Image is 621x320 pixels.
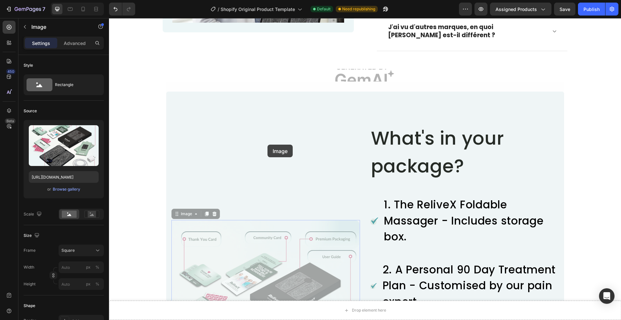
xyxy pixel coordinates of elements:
[95,264,99,270] div: %
[84,263,92,271] button: %
[59,245,104,256] button: Square
[560,6,570,12] span: Save
[5,118,16,124] div: Beta
[32,40,50,47] p: Settings
[24,303,35,309] div: Shape
[31,23,86,31] p: Image
[24,231,41,240] div: Size
[29,171,99,183] input: https://example.com/image.jpg
[24,264,34,270] label: Width
[599,288,615,304] div: Open Intercom Messenger
[221,6,295,13] span: Shopify Original Product Template
[24,108,37,114] div: Source
[24,62,33,68] div: Style
[342,6,375,12] span: Need republishing
[29,125,99,166] img: preview-image
[61,248,75,253] span: Square
[52,186,81,193] button: Browse gallery
[84,280,92,288] button: %
[554,3,575,16] button: Save
[86,281,91,287] div: px
[95,281,99,287] div: %
[6,69,16,74] div: 450
[496,6,537,13] span: Assigned Products
[273,243,450,292] h2: 2. A Personal 90 Day Treatment Plan - Customised by our pain expert.
[93,263,101,271] button: px
[261,199,269,207] img: Alt image
[261,264,268,271] img: Alt image
[261,106,450,162] h2: What's in your package?
[3,3,48,16] button: 7
[55,77,94,92] div: Rectangle
[57,51,455,63] img: Alt image
[243,290,277,295] div: Drop element here
[24,248,36,253] label: Frame
[71,193,84,199] div: Image
[24,281,36,287] label: Height
[42,5,45,13] p: 7
[47,185,51,193] span: or
[53,186,80,192] div: Browse gallery
[59,261,104,273] input: px%
[578,3,605,16] button: Publish
[24,210,43,219] div: Scale
[490,3,551,16] button: Assigned Products
[93,280,101,288] button: px
[86,264,91,270] div: px
[109,3,135,16] div: Undo/Redo
[274,178,450,227] h2: 1. The ReliveX Foldable Massager - Includes storage box.
[59,278,104,290] input: px%
[64,40,86,47] p: Advanced
[218,6,219,13] span: /
[583,6,600,13] div: Publish
[317,6,331,12] span: Default
[109,18,621,320] iframe: Design area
